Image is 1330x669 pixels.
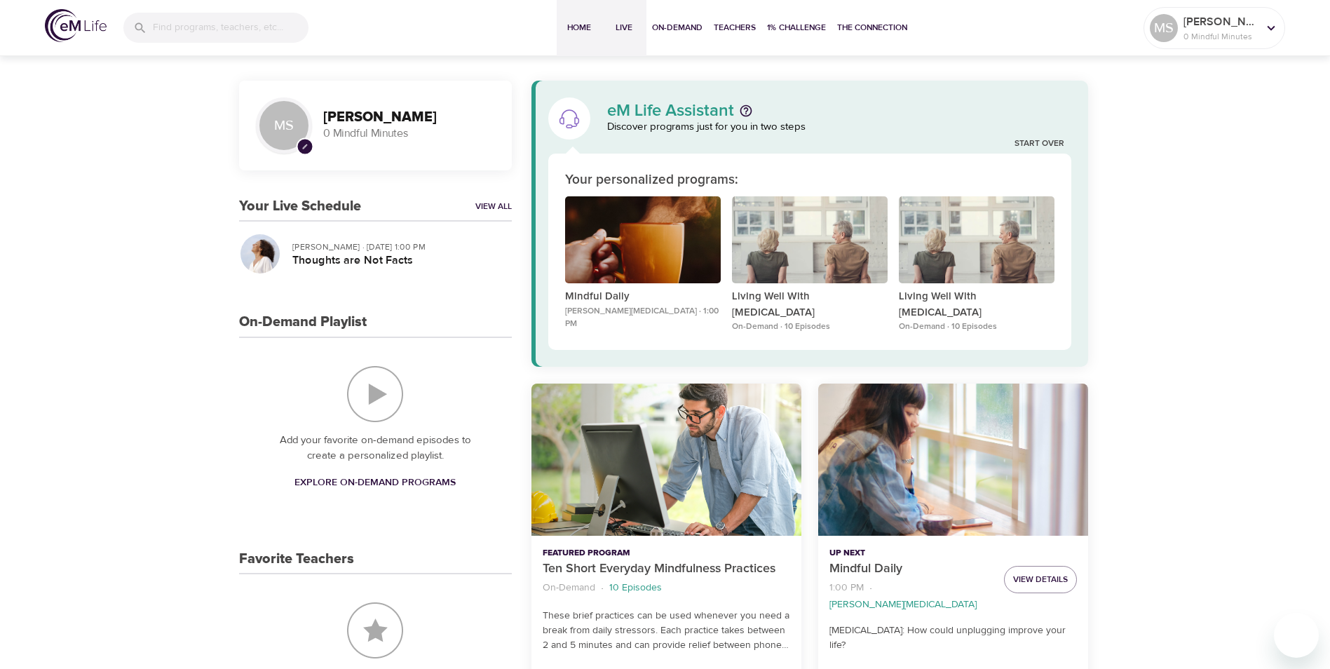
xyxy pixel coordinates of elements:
[565,305,721,330] p: [PERSON_NAME][MEDICAL_DATA] · 1:00 PM
[607,20,641,35] span: Live
[475,201,512,212] a: View All
[543,579,790,597] nav: breadcrumb
[869,579,872,597] li: ·
[294,474,456,492] span: Explore On-Demand Programs
[1274,613,1319,658] iframe: Button to launch messaging window
[732,289,888,320] p: Living Well With [MEDICAL_DATA]
[1183,30,1258,43] p: 0 Mindful Minutes
[714,20,756,35] span: Teachers
[732,320,888,333] p: On-Demand · 10 Episodes
[289,470,461,496] a: Explore On-Demand Programs
[292,253,501,268] h5: Thoughts are Not Facts
[818,384,1088,536] button: Mindful Daily
[829,579,993,612] nav: breadcrumb
[609,581,662,595] p: 10 Episodes
[558,107,581,130] img: eM Life Assistant
[601,579,604,597] li: ·
[829,597,977,612] p: [PERSON_NAME][MEDICAL_DATA]
[1015,138,1064,150] a: Start Over
[543,609,790,653] p: These brief practices can be used whenever you need a break from daily stressors. Each practice t...
[153,13,308,43] input: Find programs, teachers, etc...
[239,198,361,215] h3: Your Live Schedule
[837,20,907,35] span: The Connection
[652,20,703,35] span: On-Demand
[543,547,790,560] p: Featured Program
[1004,566,1077,593] button: View Details
[323,109,495,126] h3: [PERSON_NAME]
[829,547,993,560] p: Up Next
[347,366,403,422] img: On-Demand Playlist
[829,623,1077,653] p: [MEDICAL_DATA]: How could unplugging improve your life?
[829,581,864,595] p: 1:00 PM
[1183,13,1258,30] p: [PERSON_NAME]
[45,9,107,42] img: logo
[543,581,595,595] p: On-Demand
[767,20,826,35] span: 1% Challenge
[347,602,403,658] img: Favorite Teachers
[899,196,1054,290] button: Living Well With Chronic Pain
[562,20,596,35] span: Home
[292,241,501,253] p: [PERSON_NAME] · [DATE] 1:00 PM
[565,289,721,305] p: Mindful Daily
[732,196,888,290] button: Living Well With Chronic Pain
[607,102,734,119] p: eM Life Assistant
[543,560,790,579] p: Ten Short Everyday Mindfulness Practices
[565,196,721,290] button: Mindful Daily
[829,560,993,579] p: Mindful Daily
[1150,14,1178,42] div: MS
[899,289,1054,320] p: Living Well With [MEDICAL_DATA]
[239,551,354,567] h3: Favorite Teachers
[565,170,738,191] p: Your personalized programs:
[1013,572,1068,587] span: View Details
[256,97,312,154] div: MS
[531,384,801,536] button: Ten Short Everyday Mindfulness Practices
[267,433,484,464] p: Add your favorite on-demand episodes to create a personalized playlist.
[239,314,367,330] h3: On-Demand Playlist
[607,119,1072,135] p: Discover programs just for you in two steps
[899,320,1054,333] p: On-Demand · 10 Episodes
[323,126,495,142] p: 0 Mindful Minutes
